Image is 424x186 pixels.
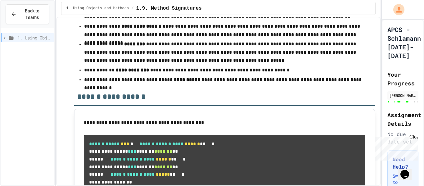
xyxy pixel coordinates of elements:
iframe: chat widget [398,161,418,180]
span: 1. Using Objects and Methods [66,6,129,11]
div: Chat with us now!Close [2,2,43,39]
span: Back to Teams [20,8,44,21]
div: [PERSON_NAME] [389,93,417,98]
h2: Your Progress [387,70,418,88]
span: 1. Using Objects and Methods [17,34,52,41]
h1: APCS - Schlamann [DATE]-[DATE] [387,25,421,60]
span: / [131,6,133,11]
iframe: chat widget [372,134,418,161]
span: 1.9. Method Signatures [136,5,201,12]
div: No due date set [387,130,418,145]
div: My Account [387,2,406,17]
h3: Need Help? [393,156,413,170]
button: Back to Teams [6,4,49,24]
h2: Assignment Details [387,111,418,128]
